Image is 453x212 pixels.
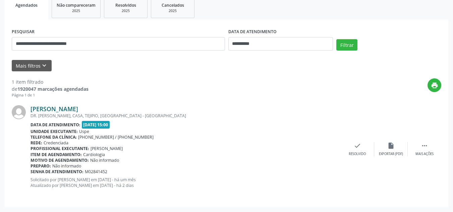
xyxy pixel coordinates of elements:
span: [DATE] 15:00 [82,121,110,129]
span: Credenciada [44,140,68,146]
div: 2025 [109,8,143,13]
b: Item de agendamento: [31,152,82,157]
div: Exportar (PDF) [379,152,403,156]
img: img [12,105,26,119]
div: Página 1 de 1 [12,92,89,98]
b: Profissional executante: [31,146,89,151]
b: Telefone da clínica: [31,134,77,140]
span: Cancelados [162,2,184,8]
b: Data de atendimento: [31,122,80,128]
button: Mais filtroskeyboard_arrow_down [12,60,52,72]
span: [PHONE_NUMBER] / [PHONE_NUMBER] [78,134,154,140]
span: Resolvidos [115,2,136,8]
span: Não compareceram [57,2,96,8]
span: Agendados [15,2,38,8]
div: DR. [PERSON_NAME], CASA, TEJIPIO, [GEOGRAPHIC_DATA] - [GEOGRAPHIC_DATA] [31,113,341,119]
i: keyboard_arrow_down [41,62,48,69]
div: Resolvido [349,152,366,156]
label: PESQUISAR [12,27,35,37]
label: DATA DE ATENDIMENTO [228,27,277,37]
div: de [12,85,89,92]
i: check [354,142,361,149]
span: Não informado [52,163,81,169]
span: M02841452 [85,169,107,174]
i: insert_drive_file [387,142,395,149]
span: [PERSON_NAME] [91,146,123,151]
button: print [428,78,441,92]
div: 2025 [57,8,96,13]
b: Senha de atendimento: [31,169,83,174]
span: Cardiologia [83,152,105,157]
button: Filtrar [336,39,357,51]
i:  [421,142,428,149]
div: 2025 [156,8,189,13]
div: 1 item filtrado [12,78,89,85]
div: Mais ações [415,152,434,156]
i: print [431,82,438,89]
span: Não informado [90,157,119,163]
b: Unidade executante: [31,129,78,134]
b: Motivo de agendamento: [31,157,89,163]
b: Preparo: [31,163,51,169]
b: Rede: [31,140,42,146]
span: Uspe [79,129,89,134]
strong: 1920047 marcações agendadas [17,86,89,92]
a: [PERSON_NAME] [31,105,78,113]
p: Solicitado por [PERSON_NAME] em [DATE] - há um mês Atualizado por [PERSON_NAME] em [DATE] - há 2 ... [31,177,341,188]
